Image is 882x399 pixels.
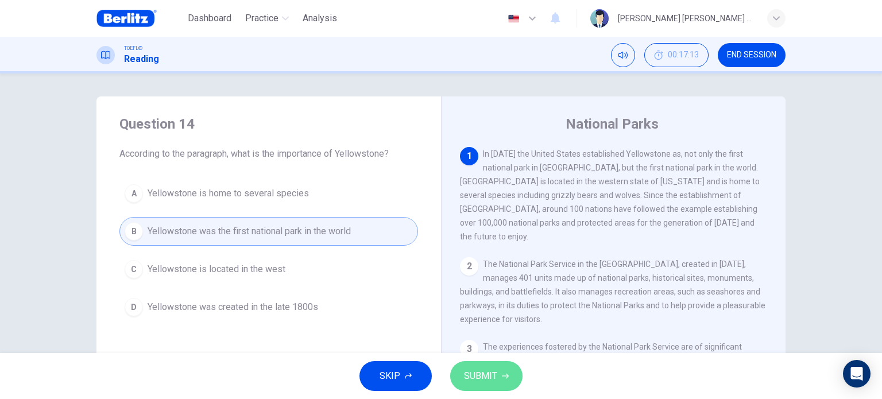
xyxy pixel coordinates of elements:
[125,184,143,203] div: A
[460,259,765,324] span: The National Park Service in the [GEOGRAPHIC_DATA], created in [DATE], manages 401 units made up ...
[119,147,418,161] span: According to the paragraph, what is the importance of Yellowstone?
[119,115,418,133] h4: Question 14
[245,11,278,25] span: Practice
[644,43,709,67] button: 00:17:13
[119,217,418,246] button: BYellowstone was the first national park in the world
[618,11,753,25] div: [PERSON_NAME] [PERSON_NAME] [PERSON_NAME]
[96,7,157,30] img: Berlitz Brasil logo
[450,361,523,391] button: SUBMIT
[380,368,400,384] span: SKIP
[460,149,760,241] span: In [DATE] the United States established Yellowstone as, not only the first national park in [GEOG...
[668,51,699,60] span: 00:17:13
[590,9,609,28] img: Profile picture
[303,11,337,25] span: Analysis
[241,8,293,29] button: Practice
[124,44,142,52] span: TOEFL®
[119,255,418,284] button: CYellowstone is located in the west
[96,7,183,30] a: Berlitz Brasil logo
[843,360,871,388] div: Open Intercom Messenger
[644,43,709,67] div: Hide
[188,11,231,25] span: Dashboard
[125,222,143,241] div: B
[148,187,309,200] span: Yellowstone is home to several species
[506,14,521,23] img: en
[460,340,478,358] div: 3
[460,147,478,165] div: 1
[148,300,318,314] span: Yellowstone was created in the late 1800s
[125,260,143,278] div: C
[727,51,776,60] span: END SESSION
[125,298,143,316] div: D
[148,224,351,238] span: Yellowstone was the first national park in the world
[611,43,635,67] div: Mute
[124,52,159,66] h1: Reading
[718,43,786,67] button: END SESSION
[566,115,659,133] h4: National Parks
[464,368,497,384] span: SUBMIT
[183,8,236,29] button: Dashboard
[119,293,418,321] button: DYellowstone was created in the late 1800s
[359,361,432,391] button: SKIP
[298,8,342,29] button: Analysis
[460,257,478,276] div: 2
[119,179,418,208] button: AYellowstone is home to several species
[148,262,285,276] span: Yellowstone is located in the west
